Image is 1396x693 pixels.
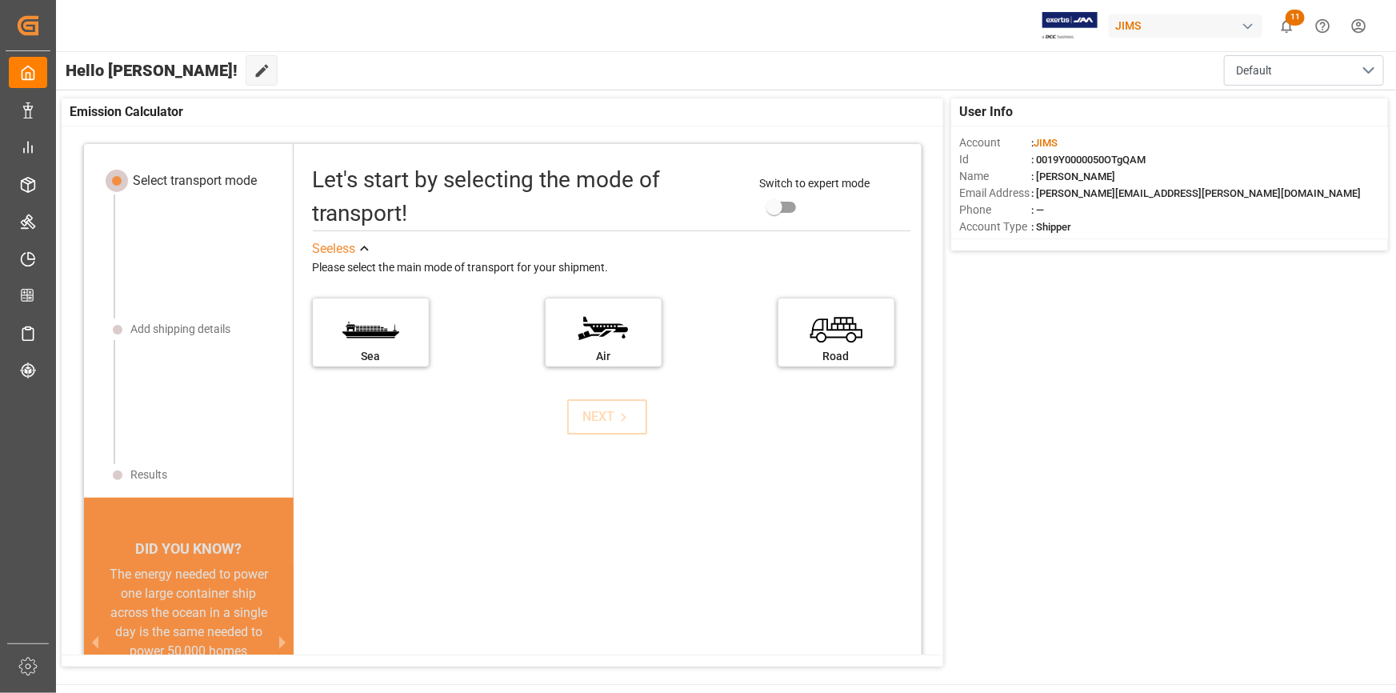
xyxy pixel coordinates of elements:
[959,185,1031,202] span: Email Address
[1031,187,1361,199] span: : [PERSON_NAME][EMAIL_ADDRESS][PERSON_NAME][DOMAIN_NAME]
[1042,12,1098,40] img: Exertis%20JAM%20-%20Email%20Logo.jpg_1722504956.jpg
[1109,14,1262,38] div: JIMS
[959,151,1031,168] span: Id
[1031,204,1044,216] span: : —
[959,202,1031,218] span: Phone
[1305,8,1341,44] button: Help Center
[313,258,910,278] div: Please select the main mode of transport for your shipment.
[1031,137,1058,149] span: :
[130,467,167,483] div: Results
[1269,8,1305,44] button: show 11 new notifications
[313,163,744,230] div: Let's start by selecting the mode of transport!
[70,102,183,122] span: Emission Calculator
[1224,55,1384,86] button: open menu
[759,177,870,190] span: Switch to expert mode
[959,134,1031,151] span: Account
[1031,154,1146,166] span: : 0019Y0000050OTgQAM
[1286,10,1305,26] span: 11
[84,531,294,565] div: DID YOU KNOW?
[1236,62,1272,79] span: Default
[1034,137,1058,149] span: JIMS
[567,399,647,435] button: NEXT
[959,168,1031,185] span: Name
[66,55,238,86] span: Hello [PERSON_NAME]!
[313,239,356,258] div: See less
[959,102,1013,122] span: User Info
[1031,221,1071,233] span: : Shipper
[554,348,654,365] div: Air
[786,348,886,365] div: Road
[1031,170,1115,182] span: : [PERSON_NAME]
[959,218,1031,235] span: Account Type
[321,348,421,365] div: Sea
[130,321,230,338] div: Add shipping details
[133,171,257,190] div: Select transport mode
[583,407,632,427] div: NEXT
[1109,10,1269,41] button: JIMS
